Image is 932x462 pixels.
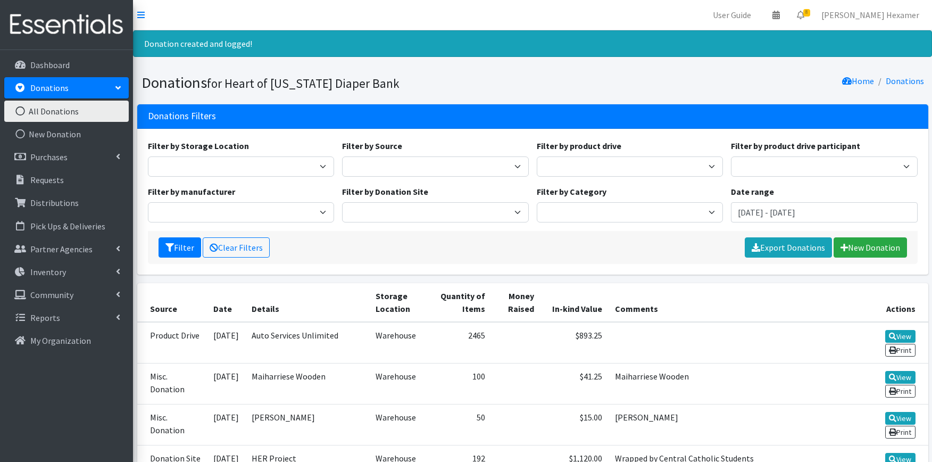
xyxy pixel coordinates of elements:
[540,322,609,364] td: $893.25
[731,185,774,198] label: Date range
[30,221,105,232] p: Pick Ups & Deliveries
[4,146,129,168] a: Purchases
[30,290,73,300] p: Community
[148,139,249,152] label: Filter by Storage Location
[432,322,492,364] td: 2465
[4,101,129,122] a: All Donations
[137,283,207,322] th: Source
[30,312,60,323] p: Reports
[207,322,245,364] td: [DATE]
[4,192,129,213] a: Distributions
[4,123,129,145] a: New Donation
[537,185,606,198] label: Filter by Category
[842,76,874,86] a: Home
[245,283,369,322] th: Details
[4,238,129,260] a: Partner Agencies
[540,405,609,445] td: $15.00
[609,405,868,445] td: [PERSON_NAME]
[207,76,400,91] small: for Heart of [US_STATE] Diaper Bank
[492,283,540,322] th: Money Raised
[369,283,432,322] th: Storage Location
[30,175,64,185] p: Requests
[885,330,916,343] a: View
[207,283,245,322] th: Date
[137,363,207,404] td: Misc. Donation
[540,283,609,322] th: In-kind Value
[30,335,91,346] p: My Organization
[4,284,129,306] a: Community
[731,202,918,222] input: January 1, 2011 - December 31, 2011
[432,405,492,445] td: 50
[745,237,832,258] a: Export Donations
[4,261,129,283] a: Inventory
[148,111,216,122] h3: Donations Filters
[813,4,928,26] a: [PERSON_NAME] Hexamer
[4,216,129,237] a: Pick Ups & Deliveries
[886,76,924,86] a: Donations
[369,363,432,404] td: Warehouse
[803,9,810,16] span: 8
[245,322,369,364] td: Auto Services Unlimited
[245,363,369,404] td: Maiharriese Wooden
[834,237,907,258] a: New Donation
[432,363,492,404] td: 100
[148,185,235,198] label: Filter by manufacturer
[342,185,428,198] label: Filter by Donation Site
[4,54,129,76] a: Dashboard
[30,82,69,93] p: Donations
[133,30,932,57] div: Donation created and logged!
[137,322,207,364] td: Product Drive
[885,344,916,357] a: Print
[245,405,369,445] td: [PERSON_NAME]
[609,363,868,404] td: Maiharriese Wooden
[885,412,916,425] a: View
[432,283,492,322] th: Quantity of Items
[30,244,93,254] p: Partner Agencies
[4,307,129,328] a: Reports
[4,7,129,43] img: HumanEssentials
[30,197,79,208] p: Distributions
[369,405,432,445] td: Warehouse
[159,237,201,258] button: Filter
[4,169,129,191] a: Requests
[609,283,868,322] th: Comments
[537,139,621,152] label: Filter by product drive
[342,139,402,152] label: Filter by Source
[137,405,207,445] td: Misc. Donation
[731,139,860,152] label: Filter by product drive participant
[4,330,129,351] a: My Organization
[704,4,760,26] a: User Guide
[788,4,813,26] a: 8
[885,371,916,384] a: View
[4,77,129,98] a: Donations
[30,60,70,70] p: Dashboard
[203,237,270,258] a: Clear Filters
[885,385,916,398] a: Print
[30,267,66,277] p: Inventory
[207,363,245,404] td: [DATE]
[540,363,609,404] td: $41.25
[868,283,928,322] th: Actions
[30,152,68,162] p: Purchases
[369,322,432,364] td: Warehouse
[142,73,529,92] h1: Donations
[207,405,245,445] td: [DATE]
[885,426,916,439] a: Print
